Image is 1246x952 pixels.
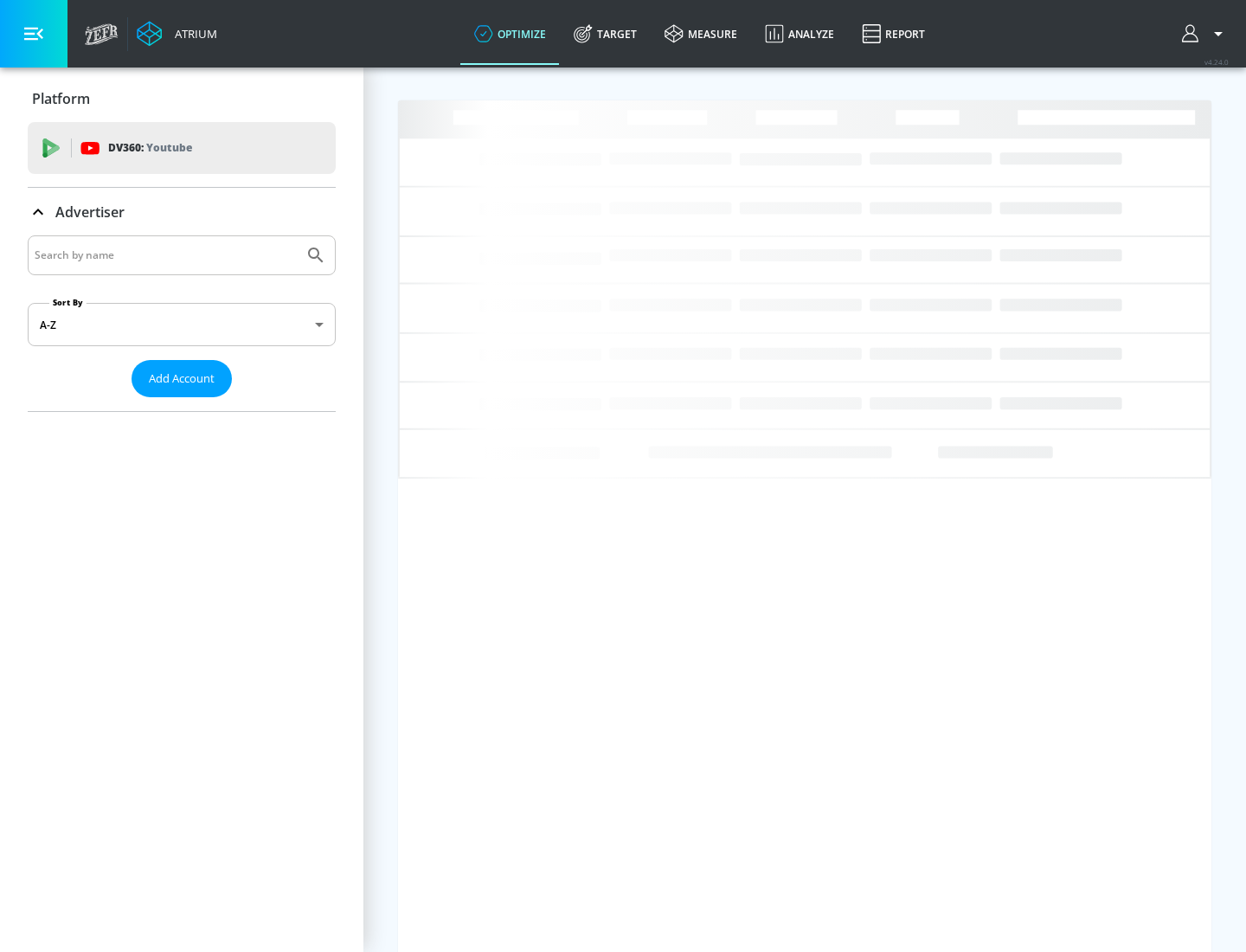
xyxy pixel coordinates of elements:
[28,74,336,123] div: Platform
[28,397,336,411] nav: list of Advertiser
[28,235,336,411] div: Advertiser
[460,3,560,65] a: optimize
[28,188,336,236] div: Advertiser
[49,297,87,308] label: Sort By
[132,360,232,397] button: Add Account
[146,138,192,157] p: Youtube
[28,122,336,174] div: DV360: Youtube
[751,3,848,65] a: Analyze
[651,3,751,65] a: measure
[28,303,336,346] div: A-Z
[1204,57,1229,67] span: v 4.24.0
[848,3,939,65] a: Report
[137,21,217,47] a: Atrium
[168,26,217,42] div: Atrium
[35,244,297,267] input: Search by name
[149,369,215,389] span: Add Account
[55,203,125,222] p: Advertiser
[32,89,90,108] p: Platform
[108,138,192,158] p: DV360:
[560,3,651,65] a: Target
